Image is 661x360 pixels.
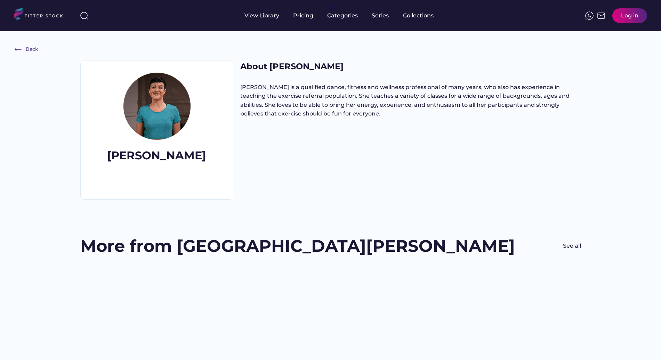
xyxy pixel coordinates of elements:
[403,12,434,19] div: Collections
[621,12,638,19] div: Log in
[80,234,515,258] div: More from [GEOGRAPHIC_DATA][PERSON_NAME]
[26,46,38,53] div: Back
[14,45,22,54] img: Frame%20%286%29.svg
[107,148,206,163] div: [PERSON_NAME]
[240,83,581,144] div: [PERSON_NAME] is a qualified dance, fitness and wellness professional of many years, who also has...
[80,11,88,20] img: search-normal%203.svg
[563,242,581,250] div: See all
[240,61,344,72] h1: About [PERSON_NAME]
[293,12,313,19] div: Pricing
[244,12,279,19] div: View Library
[14,8,69,22] img: LOGO.svg
[585,11,594,20] img: meteor-icons_whatsapp%20%281%29.svg
[327,12,358,19] div: Categories
[597,11,605,20] img: Frame%2051.svg
[372,12,389,19] div: Series
[327,3,336,10] div: fvck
